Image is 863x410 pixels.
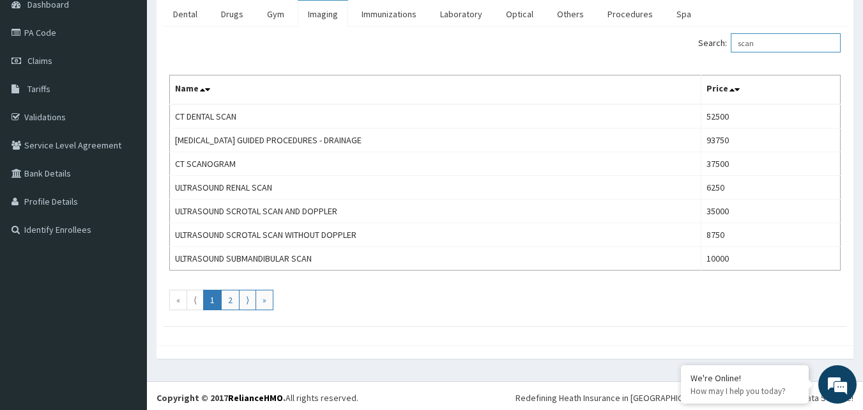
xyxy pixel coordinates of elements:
[691,372,799,384] div: We're Online!
[701,129,840,152] td: 93750
[170,223,701,247] td: ULTRASOUND SCROTAL SCAN WITHOUT DOPPLER
[298,1,348,28] a: Imaging
[66,72,215,88] div: Chat with us now
[496,1,544,28] a: Optical
[701,104,840,129] td: 52500
[170,247,701,271] td: ULTRASOUND SUBMANDIBULAR SCAN
[257,1,294,28] a: Gym
[187,290,204,310] a: Go to previous page
[170,176,701,200] td: ULTRASOUND RENAL SCAN
[701,152,840,176] td: 37500
[691,386,799,397] p: How may I help you today?
[547,1,594,28] a: Others
[169,290,187,310] a: Go to first page
[701,247,840,271] td: 10000
[351,1,427,28] a: Immunizations
[170,152,701,176] td: CT SCANOGRAM
[701,200,840,223] td: 35000
[228,392,283,404] a: RelianceHMO
[203,290,222,310] a: Go to page number 1
[666,1,701,28] a: Spa
[27,83,50,95] span: Tariffs
[701,75,840,105] th: Price
[701,176,840,200] td: 6250
[24,64,52,96] img: d_794563401_company_1708531726252_794563401
[256,290,273,310] a: Go to last page
[163,1,208,28] a: Dental
[701,223,840,247] td: 8750
[698,33,841,52] label: Search:
[27,55,52,67] span: Claims
[170,75,701,105] th: Name
[170,104,701,129] td: CT DENTAL SCAN
[6,274,243,319] textarea: Type your message and hit 'Enter'
[239,290,256,310] a: Go to next page
[516,391,853,404] div: Redefining Heath Insurance in [GEOGRAPHIC_DATA] using Telemedicine and Data Science!
[211,1,254,28] a: Drugs
[731,33,841,52] input: Search:
[210,6,240,37] div: Minimize live chat window
[221,290,240,310] a: Go to page number 2
[170,129,701,152] td: [MEDICAL_DATA] GUIDED PROCEDURES - DRAINAGE
[157,392,286,404] strong: Copyright © 2017 .
[597,1,663,28] a: Procedures
[74,123,176,253] span: We're online!
[170,200,701,223] td: ULTRASOUND SCROTAL SCAN AND DOPPLER
[430,1,493,28] a: Laboratory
